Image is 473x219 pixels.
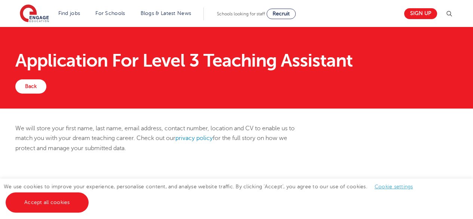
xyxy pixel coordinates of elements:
span: Schools looking for staff [217,11,265,16]
h1: Application For Level 3 Teaching Assistant [15,52,458,70]
span: We use cookies to improve your experience, personalise content, and analyse website traffic. By c... [4,184,421,205]
span: Recruit [273,11,290,16]
a: For Schools [95,10,125,16]
a: Blogs & Latest News [141,10,191,16]
a: Sign up [404,8,437,19]
a: Cookie settings [375,184,413,189]
a: Recruit [267,9,296,19]
img: Engage Education [20,4,49,23]
iframe: Form 0 [15,161,458,217]
a: Back [15,79,46,94]
p: We will store your first name, last name, email address, contact number, location and CV to enabl... [15,124,307,153]
a: privacy policy [175,135,213,142]
a: Find jobs [58,10,80,16]
a: Accept all cookies [6,192,89,213]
